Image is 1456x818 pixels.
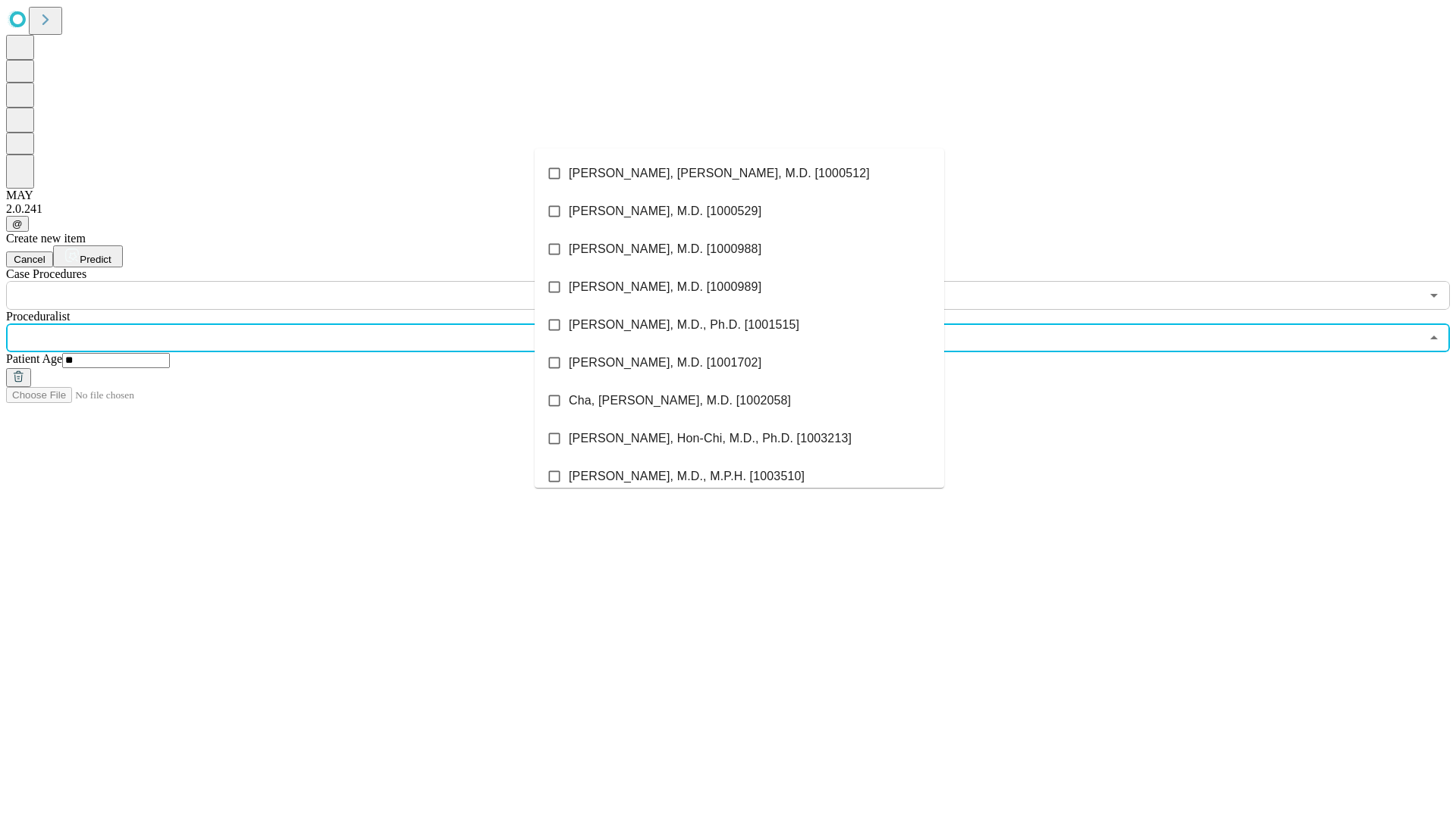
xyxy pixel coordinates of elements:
[569,240,761,258] span: [PERSON_NAME], M.D. [1000988]
[569,354,761,372] span: [PERSON_NAME], M.D. [1001702]
[14,254,45,265] span: Cancel
[6,310,70,323] span: Proceduralist
[1423,327,1445,348] button: Close
[569,467,805,485] span: [PERSON_NAME], M.D., M.P.H. [1003510]
[6,232,86,245] span: Create new item
[80,254,111,265] span: Predict
[6,189,1450,202] div: MAY
[6,267,86,280] span: Scheduled Procedure
[569,392,791,410] span: Cha, [PERSON_NAME], M.D. [1002058]
[569,164,870,183] span: [PERSON_NAME], [PERSON_NAME], M.D. [1000512]
[6,202,1450,216] div: 2.0.241
[53,245,123,267] button: Predict
[569,429,852,448] span: [PERSON_NAME], Hon-Chi, M.D., Ph.D. [1003213]
[12,218,23,229] span: @
[6,251,53,267] button: Cancel
[1423,285,1445,306] button: Open
[6,216,29,232] button: @
[6,352,62,365] span: Patient Age
[569,316,799,334] span: [PERSON_NAME], M.D., Ph.D. [1001515]
[569,202,761,220] span: [PERSON_NAME], M.D. [1000529]
[569,278,761,296] span: [PERSON_NAME], M.D. [1000989]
